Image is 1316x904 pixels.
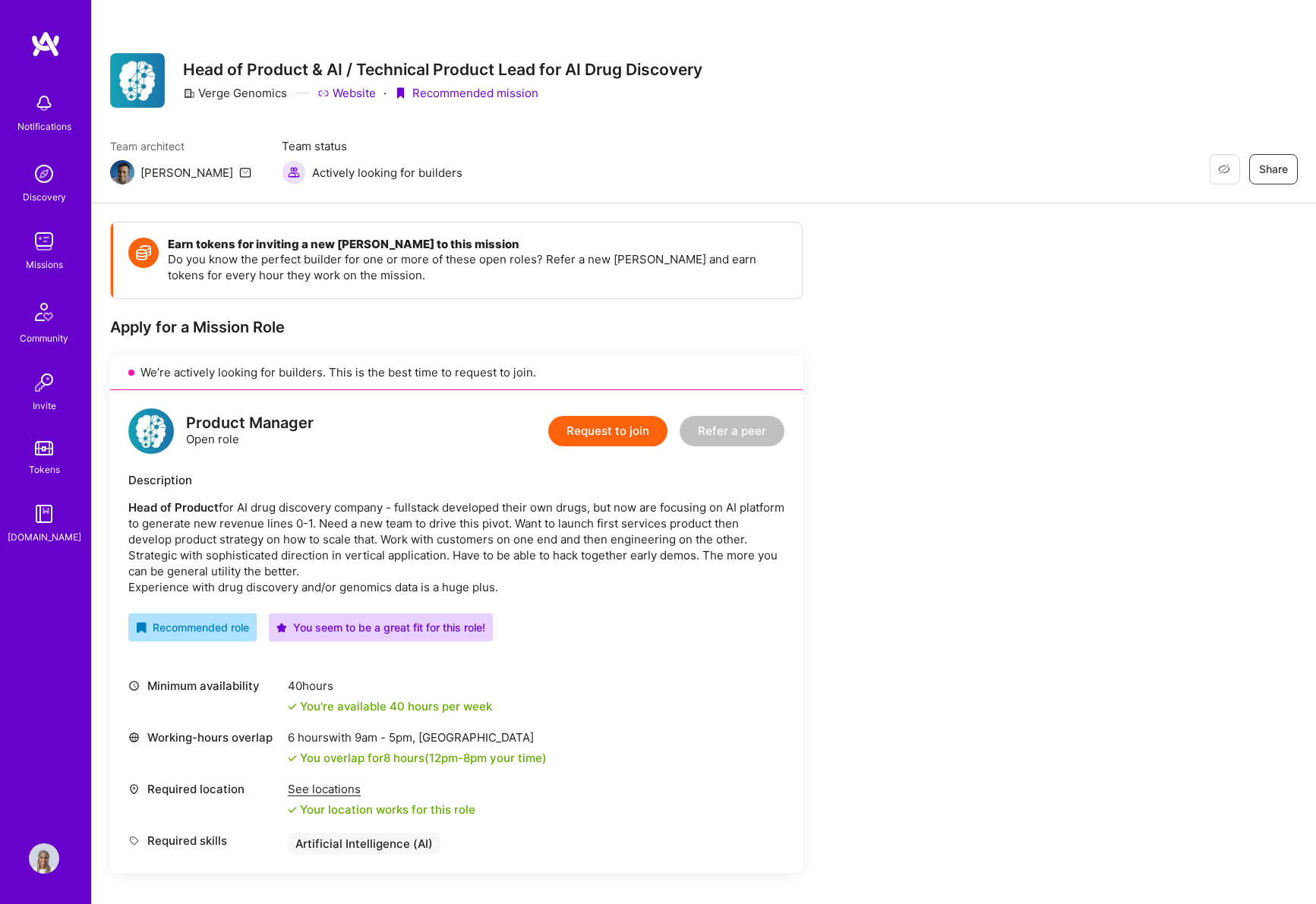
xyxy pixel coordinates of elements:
[383,85,387,101] div: ·
[680,416,784,446] button: Refer a peer
[239,166,251,178] i: icon Mail
[168,251,787,283] p: Do you know the perfect builder for one or more of these open roles? Refer a new [PERSON_NAME] an...
[110,160,134,184] img: Team Architect
[183,85,287,101] div: Verge Genomics
[25,843,63,874] a: User Avatar
[128,729,280,745] div: Working-hours overlap
[312,165,462,181] span: Actively looking for builders
[140,165,233,181] div: [PERSON_NAME]
[288,781,475,797] div: See locations
[35,441,53,455] img: tokens
[26,257,63,272] div: Missions
[548,416,667,446] button: Request to join
[29,159,59,189] img: discovery
[288,678,492,694] div: 40 hours
[394,87,406,99] i: icon PurpleRibbon
[128,408,174,454] img: logo
[128,499,784,595] p: for AI drug discovery company - fullstack developed their own drugs, but now are focusing on AI p...
[29,843,59,874] img: User Avatar
[128,783,140,795] i: icon Location
[110,355,803,390] div: We’re actively looking for builders. This is the best time to request to join.
[29,226,59,257] img: teamwork
[128,732,140,743] i: icon World
[30,30,61,58] img: logo
[288,698,492,714] div: You're available 40 hours per week
[183,87,195,99] i: icon CompanyGray
[136,622,147,633] i: icon RecommendedBadge
[8,529,81,545] div: [DOMAIN_NAME]
[288,754,297,763] i: icon Check
[23,189,66,205] div: Discovery
[29,461,60,477] div: Tokens
[26,294,62,330] img: Community
[429,751,487,765] span: 12pm - 8pm
[128,833,280,849] div: Required skills
[128,835,140,846] i: icon Tag
[288,802,475,817] div: Your location works for this role
[317,85,376,101] a: Website
[282,138,462,154] span: Team status
[128,680,140,691] i: icon Clock
[110,53,165,108] img: Company Logo
[186,415,314,431] div: Product Manager
[128,238,159,268] img: Token icon
[110,138,251,154] span: Team architect
[168,238,787,251] h4: Earn tokens for inviting a new [PERSON_NAME] to this mission
[276,622,287,633] i: icon PurpleStar
[128,678,280,694] div: Minimum availability
[288,833,440,855] div: Artificial Intelligence (AI)
[29,88,59,118] img: bell
[110,317,803,337] div: Apply for a Mission Role
[33,398,56,414] div: Invite
[186,415,314,447] div: Open role
[136,619,249,635] div: Recommended role
[352,730,418,745] span: 9am - 5pm ,
[29,499,59,529] img: guide book
[1259,162,1288,177] span: Share
[1218,163,1230,175] i: icon EyeClosed
[128,781,280,797] div: Required location
[288,805,297,814] i: icon Check
[1249,154,1298,184] button: Share
[20,330,68,346] div: Community
[276,619,485,635] div: You seem to be a great fit for this role!
[29,367,59,398] img: Invite
[300,750,547,766] div: You overlap for 8 hours ( your time)
[288,702,297,711] i: icon Check
[288,729,547,745] div: 6 hours with [GEOGRAPHIC_DATA]
[183,60,702,79] h3: Head of Product & AI / Technical Product Lead for AI Drug Discovery
[394,85,538,101] div: Recommended mission
[282,160,306,184] img: Actively looking for builders
[128,472,784,488] div: Description
[17,118,71,134] div: Notifications
[128,500,219,515] strong: Head of Product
